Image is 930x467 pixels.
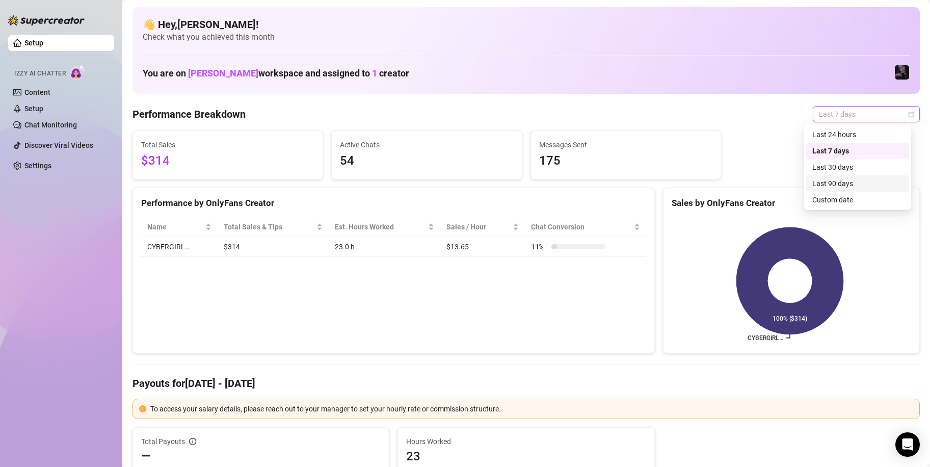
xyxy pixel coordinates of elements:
[24,39,43,47] a: Setup
[24,88,50,96] a: Content
[141,196,646,210] div: Performance by OnlyFans Creator
[141,237,218,257] td: CYBERGIRL…
[141,151,314,171] span: $314
[141,436,185,447] span: Total Payouts
[24,162,51,170] a: Settings
[139,405,146,412] span: exclamation-circle
[806,126,909,143] div: Last 24 hours
[24,121,77,129] a: Chat Monitoring
[806,175,909,192] div: Last 90 days
[218,237,329,257] td: $314
[132,376,920,391] h4: Payouts for [DATE] - [DATE]
[24,141,93,149] a: Discover Viral Videos
[812,145,903,157] div: Last 7 days
[895,65,909,80] img: CYBERGIRL
[372,68,377,79] span: 1
[141,139,314,150] span: Total Sales
[531,221,632,232] span: Chat Conversion
[141,448,151,464] span: —
[812,162,903,173] div: Last 30 days
[440,237,525,257] td: $13.65
[143,17,910,32] h4: 👋 Hey, [PERSON_NAME] !
[812,178,903,189] div: Last 90 days
[819,107,914,122] span: Last 7 days
[406,448,646,464] span: 23
[132,107,246,121] h4: Performance Breakdown
[224,221,314,232] span: Total Sales & Tips
[150,403,913,414] div: To access your salary details, please reach out to your manager to set your hourly rate or commis...
[340,139,513,150] span: Active Chats
[812,194,903,205] div: Custom date
[143,32,910,43] span: Check what you achieved this month
[531,241,547,252] span: 11 %
[340,151,513,171] span: 54
[812,129,903,140] div: Last 24 hours
[70,65,86,80] img: AI Chatter
[8,15,85,25] img: logo-BBDzfeDw.svg
[189,438,196,445] span: info-circle
[218,217,329,237] th: Total Sales & Tips
[806,192,909,208] div: Custom date
[147,221,203,232] span: Name
[141,217,218,237] th: Name
[895,432,920,457] div: Open Intercom Messenger
[672,196,911,210] div: Sales by OnlyFans Creator
[440,217,525,237] th: Sales / Hour
[188,68,258,79] span: [PERSON_NAME]
[329,237,440,257] td: 23.0 h
[446,221,511,232] span: Sales / Hour
[748,334,783,342] text: CYBERGIRL…
[806,143,909,159] div: Last 7 days
[335,221,426,232] div: Est. Hours Worked
[14,69,66,79] span: Izzy AI Chatter
[406,436,646,447] span: Hours Worked
[539,151,712,171] span: 175
[539,139,712,150] span: Messages Sent
[908,111,914,117] span: calendar
[806,159,909,175] div: Last 30 days
[143,68,409,79] h1: You are on workspace and assigned to creator
[525,217,646,237] th: Chat Conversion
[24,105,43,113] a: Setup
